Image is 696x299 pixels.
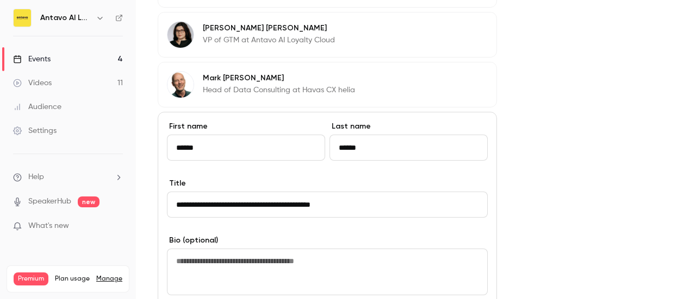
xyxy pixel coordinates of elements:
div: Mark ArnoldMark [PERSON_NAME]Head of Data Consulting at Havas CX helia [158,62,497,107]
img: Antavo AI Loyalty Cloud [14,9,31,27]
span: What's new [28,220,69,232]
span: Plan usage [55,275,90,283]
span: Premium [14,272,48,285]
iframe: Noticeable Trigger [110,221,123,231]
img: Giulia Filoso [167,22,194,48]
div: Giulia Filoso[PERSON_NAME] [PERSON_NAME]VP of GTM at Antavo AI Loyalty Cloud [158,12,497,58]
span: Help [28,171,44,183]
p: [PERSON_NAME] [PERSON_NAME] [203,23,335,34]
div: Audience [13,101,61,112]
label: Title [167,178,488,189]
div: Settings [13,125,57,136]
p: VP of GTM at Antavo AI Loyalty Cloud [203,35,335,46]
p: Head of Data Consulting at Havas CX helia [203,85,355,96]
label: Last name [330,121,488,132]
img: Mark Arnold [167,72,194,98]
li: help-dropdown-opener [13,171,123,183]
div: Videos [13,78,52,88]
label: Bio (optional) [167,235,488,246]
label: First name [167,121,325,132]
a: Manage [96,275,122,283]
div: Events [13,54,51,65]
span: new [78,196,100,207]
p: Mark [PERSON_NAME] [203,73,355,84]
a: SpeakerHub [28,196,71,207]
h6: Antavo AI Loyalty Cloud [40,12,91,23]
